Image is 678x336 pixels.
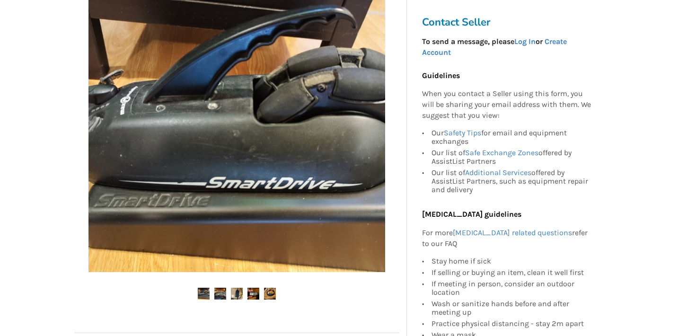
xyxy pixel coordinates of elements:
[431,147,591,167] div: Our list of offered by AssistList Partners
[465,148,538,157] a: Safe Exchange Zones
[422,16,596,29] h3: Contact Seller
[431,167,591,194] div: Our list of offered by AssistList Partners, such as equipment repair and delivery
[264,288,276,300] img: smartdrive mx2 power assist system-scooter-mobility-burnaby-assistlist-listing
[431,267,591,278] div: If selling or buying an item, clean it well first
[431,257,591,267] div: Stay home if sick
[422,210,521,219] b: [MEDICAL_DATA] guidelines
[431,278,591,298] div: If meeting in person, consider an outdoor location
[431,298,591,318] div: Wash or sanitize hands before and after meeting up
[231,288,243,300] img: smartdrive mx2 power assist system-scooter-mobility-burnaby-assistlist-listing
[422,89,591,122] p: When you contact a Seller using this form, you will be sharing your email address with them. We s...
[431,318,591,329] div: Practice physical distancing - stay 2m apart
[453,228,572,237] a: [MEDICAL_DATA] related questions
[198,288,210,300] img: smartdrive mx2 power assist system-scooter-mobility-burnaby-assistlist-listing
[431,129,591,147] div: Our for email and equipment exchanges
[214,288,226,300] img: smartdrive mx2 power assist system-scooter-mobility-burnaby-assistlist-listing
[247,288,259,300] img: smartdrive mx2 power assist system-scooter-mobility-burnaby-assistlist-listing
[444,128,481,137] a: Safety Tips
[422,37,567,57] strong: To send a message, please or
[514,37,536,46] a: Log In
[465,168,531,177] a: Additional Services
[422,71,460,80] b: Guidelines
[422,228,591,249] p: For more refer to our FAQ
